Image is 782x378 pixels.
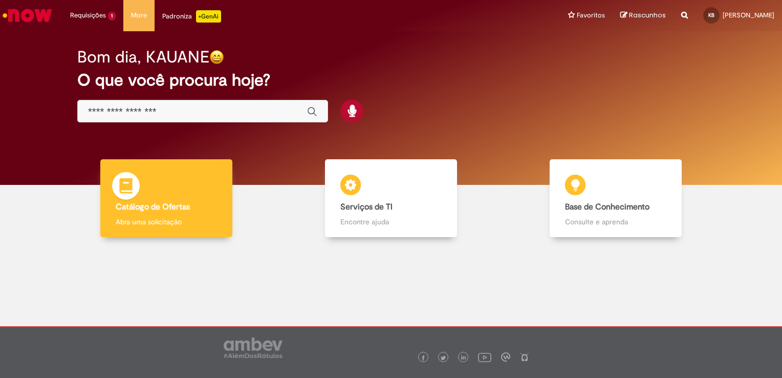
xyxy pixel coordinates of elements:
b: Base de Conhecimento [565,202,649,212]
img: logo_footer_linkedin.png [461,355,466,361]
a: Catálogo de Ofertas Abra uma solicitação [54,159,278,238]
img: logo_footer_workplace.png [501,352,510,362]
span: [PERSON_NAME] [723,11,774,19]
span: Rascunhos [629,10,666,20]
span: Favoritos [577,10,605,20]
span: Requisições [70,10,106,20]
b: Catálogo de Ofertas [116,202,190,212]
b: Serviços de TI [340,202,393,212]
span: More [131,10,147,20]
a: Serviços de TI Encontre ajuda [278,159,503,238]
img: logo_footer_youtube.png [478,350,491,364]
a: Base de Conhecimento Consulte e aprenda [504,159,728,238]
h2: O que você procura hoje? [77,71,705,89]
p: Consulte e aprenda [565,217,666,227]
div: Padroniza [162,10,221,23]
span: 1 [108,12,116,20]
img: logo_footer_naosei.png [520,352,529,362]
p: Abra uma solicitação [116,217,217,227]
h2: Bom dia, KAUANE [77,48,209,66]
img: logo_footer_ambev_rotulo_gray.png [224,338,283,358]
span: KB [708,12,714,18]
img: ServiceNow [1,5,54,26]
a: Rascunhos [620,11,666,20]
img: happy-face.png [209,50,224,65]
img: logo_footer_facebook.png [421,355,426,361]
p: +GenAi [196,10,221,23]
p: Encontre ajuda [340,217,442,227]
img: logo_footer_twitter.png [441,355,446,361]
